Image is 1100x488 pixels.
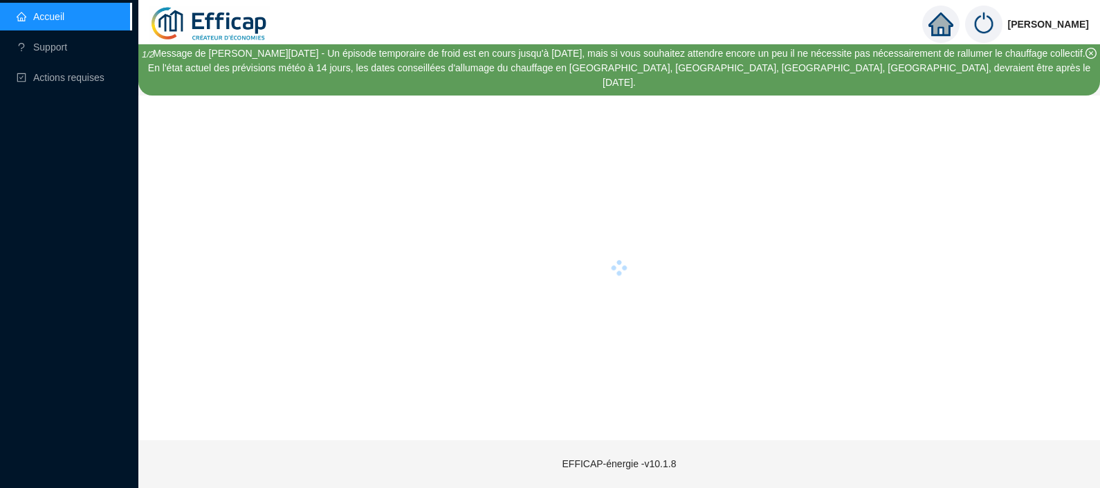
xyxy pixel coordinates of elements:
span: close-circle [1085,48,1097,59]
div: Message de [PERSON_NAME][DATE] - Un épisode temporaire de froid est en cours jusqu'à [DATE], mais... [140,46,1098,61]
a: homeAccueil [17,11,64,22]
span: home [928,12,953,37]
span: Actions requises [33,72,104,83]
span: EFFICAP-énergie - v10.1.8 [562,458,677,469]
a: questionSupport [17,42,67,53]
i: 1 / 2 [142,49,154,60]
div: En l'état actuel des prévisions météo à 14 jours, les dates conseillées d'allumage du chauffage e... [140,61,1098,90]
span: check-square [17,73,26,82]
img: power [965,6,1002,43]
span: [PERSON_NAME] [1008,2,1089,46]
